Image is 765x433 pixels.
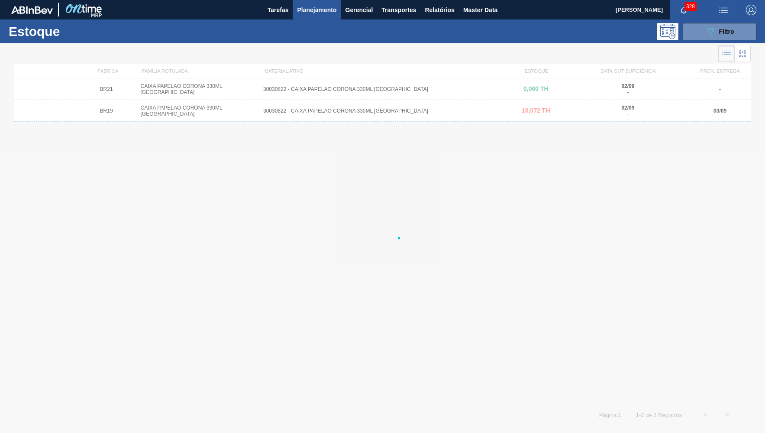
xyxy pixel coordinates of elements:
[684,2,697,11] span: 328
[297,5,336,15] span: Planejamento
[345,5,373,15] span: Gerencial
[657,23,678,40] div: Pogramando: nenhum usuário selecionado
[719,28,734,35] span: Filtro
[425,5,454,15] span: Relatórios
[746,5,756,15] img: Logout
[463,5,497,15] span: Master Data
[670,4,697,16] button: Notificações
[11,6,53,14] img: TNhmsLtSVTkK8tSr43FrP2fwEKptu5GPRR3wAAAABJRU5ErkJggg==
[9,26,136,36] h1: Estoque
[718,5,729,15] img: userActions
[381,5,416,15] span: Transportes
[683,23,756,40] button: Filtro
[268,5,289,15] span: Tarefas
